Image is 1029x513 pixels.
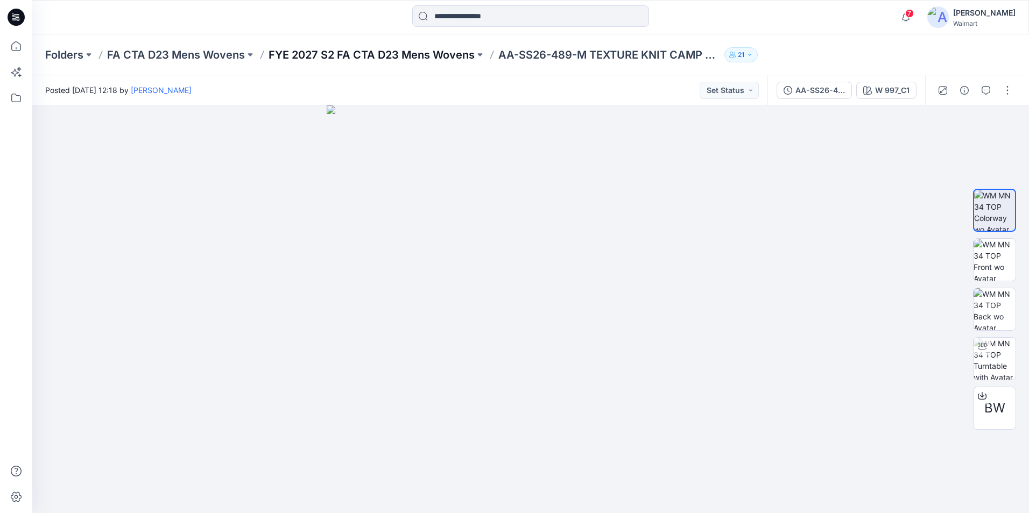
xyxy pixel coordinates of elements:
button: 21 [724,47,758,62]
a: Folders [45,47,83,62]
button: Details [956,82,973,99]
button: AA-SS26-489-M TEXTURE KNIT CAMP SHIRT [777,82,852,99]
div: AA-SS26-489-M TEXTURE KNIT CAMP SHIRT [795,84,845,96]
span: Posted [DATE] 12:18 by [45,84,192,96]
div: [PERSON_NAME] [953,6,1016,19]
img: eyJhbGciOiJIUzI1NiIsImtpZCI6IjAiLCJzbHQiOiJzZXMiLCJ0eXAiOiJKV1QifQ.eyJkYXRhIjp7InR5cGUiOiJzdG9yYW... [327,105,735,513]
a: FYE 2027 S2 FA CTA D23 Mens Wovens [269,47,475,62]
span: 7 [905,9,914,18]
p: AA-SS26-489-M TEXTURE KNIT CAMP SHIRT [498,47,720,62]
img: WM MN 34 TOP Front wo Avatar [974,239,1016,281]
div: W 997_C1 [875,84,910,96]
a: [PERSON_NAME] [131,85,192,95]
span: BW [984,398,1005,418]
img: avatar [927,6,949,28]
div: Walmart [953,19,1016,27]
img: WM MN 34 TOP Back wo Avatar [974,288,1016,330]
a: FA CTA D23 Mens Wovens [107,47,245,62]
p: 21 [738,49,744,61]
img: WM MN 34 TOP Turntable with Avatar [974,338,1016,380]
img: WM MN 34 TOP Colorway wo Avatar [974,190,1015,231]
button: W 997_C1 [856,82,917,99]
